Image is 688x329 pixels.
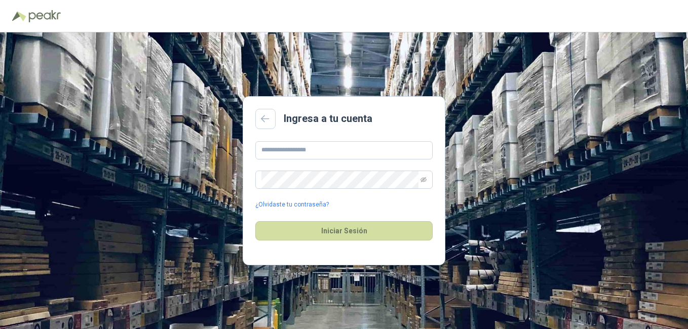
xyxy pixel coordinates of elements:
h2: Ingresa a tu cuenta [284,111,372,127]
span: eye-invisible [421,177,427,183]
img: Logo [12,11,26,21]
button: Iniciar Sesión [255,221,433,240]
img: Peakr [28,10,61,22]
a: ¿Olvidaste tu contraseña? [255,200,329,210]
